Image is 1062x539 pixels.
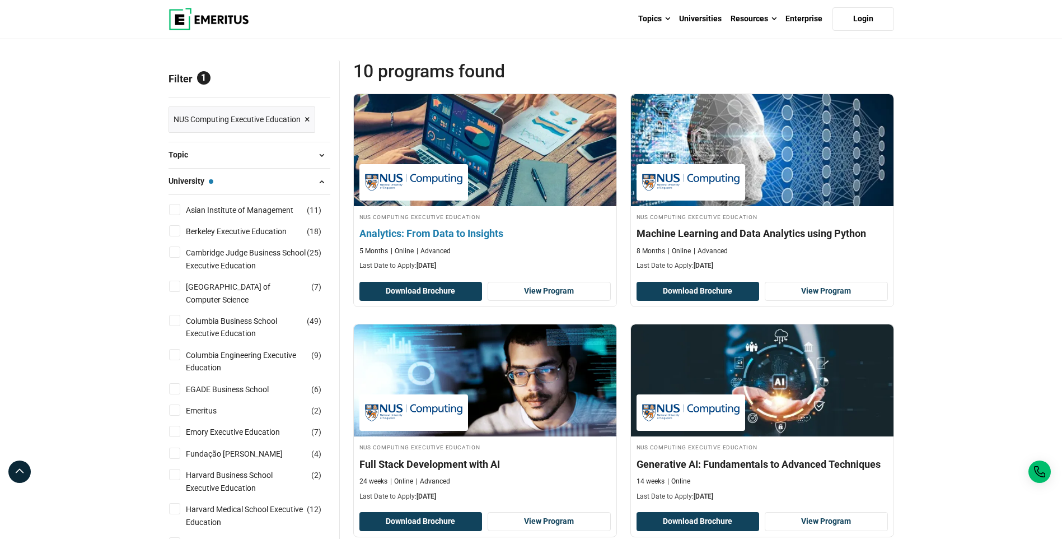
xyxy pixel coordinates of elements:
[765,512,888,531] a: View Program
[637,247,665,256] p: 8 Months
[642,400,740,425] img: NUS Computing Executive Education
[637,442,888,452] h4: NUS Computing Executive Education
[314,282,319,291] span: 7
[637,261,888,271] p: Last Date to Apply:
[169,106,315,133] a: NUS Computing Executive Education ×
[416,477,450,486] p: Advanced
[631,94,893,206] img: Machine Learning and Data Analytics using Python | Online AI and Machine Learning Course
[186,349,329,374] a: Columbia Engineering Executive Education
[694,492,713,500] span: [DATE]
[310,227,319,236] span: 18
[359,512,483,531] button: Download Brochure
[631,324,893,507] a: Technology Course by NUS Computing Executive Education - October 2, 2025 NUS Computing Executive ...
[307,503,321,515] span: ( )
[359,442,611,452] h4: NUS Computing Executive Education
[668,247,691,256] p: Online
[169,60,330,97] p: Filter
[642,170,740,195] img: NUS Computing Executive Education
[174,113,301,126] span: NUS Computing Executive Education
[354,324,616,436] img: Full Stack Development with AI | Online Coding Course
[391,247,414,256] p: Online
[314,351,319,360] span: 9
[169,173,330,190] button: University
[354,324,616,507] a: Coding Course by NUS Computing Executive Education - October 2, 2025 NUS Computing Executive Educ...
[186,405,239,417] a: Emeritus
[765,282,888,301] a: View Program
[169,175,213,187] span: University
[359,261,611,271] p: Last Date to Apply:
[311,405,321,417] span: ( )
[637,282,760,301] button: Download Brochure
[186,204,316,216] a: Asian Institute of Management
[359,477,387,486] p: 24 weeks
[314,471,319,480] span: 2
[311,426,321,438] span: ( )
[311,383,321,396] span: ( )
[637,226,888,240] h4: Machine Learning and Data Analytics using Python
[311,281,321,293] span: ( )
[417,262,436,269] span: [DATE]
[832,7,894,31] a: Login
[310,206,319,215] span: 11
[186,503,329,528] a: Harvard Medical School Executive Education
[296,73,330,87] a: Reset all
[637,512,760,531] button: Download Brochure
[305,111,310,128] span: ×
[311,469,321,481] span: ( )
[186,225,309,238] a: Berkeley Executive Education
[354,94,616,277] a: Business Analytics Course by NUS Computing Executive Education - October 2, 2025 NUS Computing Ex...
[694,262,713,269] span: [DATE]
[186,448,305,460] a: Fundação [PERSON_NAME]
[186,383,291,396] a: EGADE Business School
[186,281,329,306] a: [GEOGRAPHIC_DATA] of Computer Science
[340,89,629,212] img: Analytics: From Data to Insights | Online Business Analytics Course
[637,492,888,501] p: Last Date to Apply:
[186,315,329,340] a: Columbia Business School Executive Education
[667,477,690,486] p: Online
[314,449,319,458] span: 4
[311,349,321,361] span: ( )
[417,492,436,500] span: [DATE]
[359,492,611,501] p: Last Date to Apply:
[169,148,197,161] span: Topic
[637,477,665,486] p: 14 weeks
[307,247,321,259] span: ( )
[186,469,329,494] a: Harvard Business School Executive Education
[307,315,321,327] span: ( )
[311,448,321,460] span: ( )
[631,324,893,436] img: Generative AI: Fundamentals to Advanced Techniques | Online Technology Course
[310,248,319,257] span: 25
[314,428,319,436] span: 7
[417,247,451,256] p: Advanced
[310,317,319,326] span: 49
[359,226,611,240] h4: Analytics: From Data to Insights
[694,247,728,256] p: Advanced
[637,212,888,221] h4: NUS Computing Executive Education
[365,400,462,425] img: NUS Computing Executive Education
[307,204,321,216] span: ( )
[314,385,319,394] span: 6
[488,512,611,531] a: View Program
[631,94,893,277] a: AI and Machine Learning Course by NUS Computing Executive Education - October 2, 2025 NUS Computi...
[637,457,888,471] h4: Generative AI: Fundamentals to Advanced Techniques
[353,60,624,82] span: 10 Programs found
[359,247,388,256] p: 5 Months
[169,147,330,164] button: Topic
[310,505,319,514] span: 12
[359,212,611,221] h4: NUS Computing Executive Education
[186,247,329,272] a: Cambridge Judge Business School Executive Education
[488,282,611,301] a: View Program
[359,457,611,471] h4: Full Stack Development with AI
[307,225,321,238] span: ( )
[314,406,319,415] span: 2
[390,477,413,486] p: Online
[365,170,462,195] img: NUS Computing Executive Education
[197,71,210,85] span: 1
[359,282,483,301] button: Download Brochure
[186,426,302,438] a: Emory Executive Education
